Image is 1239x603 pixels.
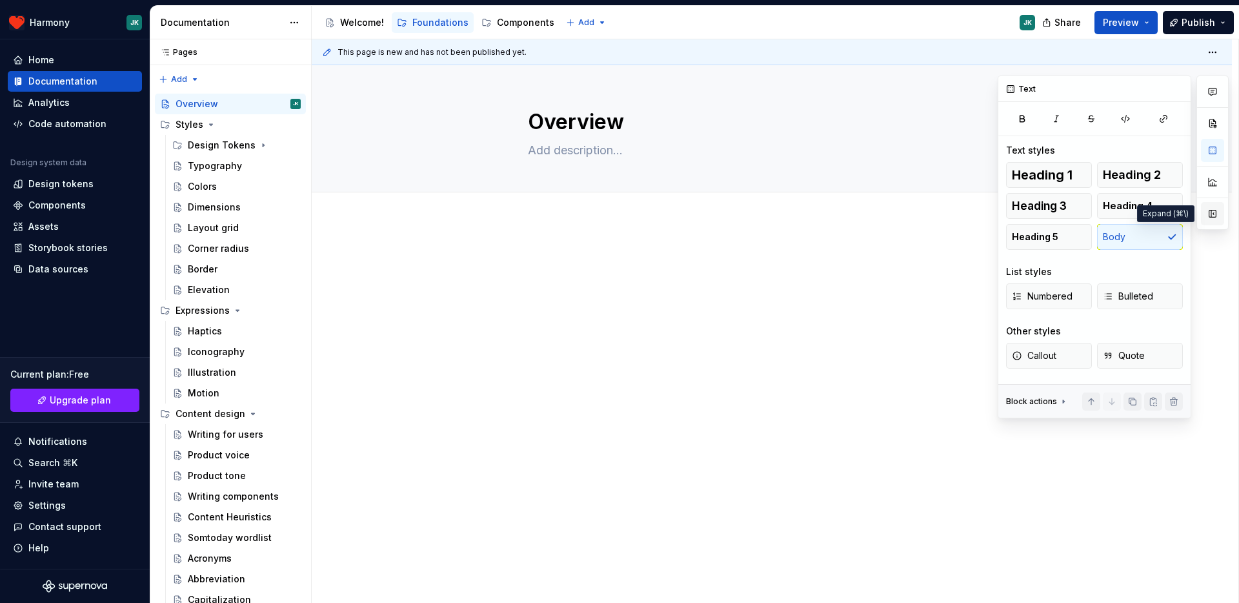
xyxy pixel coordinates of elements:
div: Analytics [28,96,70,109]
div: Typography [188,159,242,172]
a: Components [8,195,142,216]
div: Dimensions [188,201,241,214]
a: Settings [8,495,142,516]
a: OverviewJK [155,94,306,114]
div: Border [188,263,217,276]
button: Add [155,70,203,88]
a: Iconography [167,342,306,362]
a: Writing components [167,486,306,507]
div: Colors [188,180,217,193]
span: Share [1054,16,1081,29]
a: Illustration [167,362,306,383]
a: Product tone [167,465,306,486]
div: Harmony [30,16,70,29]
div: Data sources [28,263,88,276]
div: Design system data [10,158,86,168]
span: Publish [1182,16,1215,29]
div: Components [28,199,86,212]
div: Acronyms [188,552,232,565]
a: Somtoday wordlist [167,527,306,548]
div: Styles [155,114,306,135]
div: Contact support [28,520,101,533]
a: Abbreviation [167,569,306,589]
div: Documentation [161,16,283,29]
div: Welcome! [340,16,384,29]
div: Elevation [188,283,230,296]
div: Design tokens [28,178,94,190]
div: JK [293,97,299,110]
div: Components [497,16,554,29]
a: Acronyms [167,548,306,569]
img: 41dd58b4-cf0d-4748-b605-c484c7e167c9.png [9,15,25,30]
div: Storybook stories [28,241,108,254]
div: Product tone [188,469,246,482]
div: Pages [155,47,197,57]
span: Upgrade plan [50,394,111,407]
div: Assets [28,220,59,233]
a: Typography [167,156,306,176]
button: Add [562,14,610,32]
div: Search ⌘K [28,456,77,469]
span: This page is new and has not been published yet. [337,47,527,57]
div: Page tree [319,10,559,36]
div: Expand (⌘\) [1137,205,1194,222]
div: Motion [188,387,219,400]
a: Colors [167,176,306,197]
div: Iconography [188,345,245,358]
a: Home [8,50,142,70]
div: Settings [28,499,66,512]
div: Corner radius [188,242,249,255]
a: Storybook stories [8,238,142,258]
span: Add [578,17,594,28]
div: JK [130,17,139,28]
div: Illustration [188,366,236,379]
div: Help [28,542,49,555]
div: Home [28,54,54,66]
div: Expressions [176,304,230,317]
div: JK [1023,17,1032,28]
button: Contact support [8,516,142,537]
div: Overview [176,97,218,110]
svg: Supernova Logo [43,580,107,593]
div: Notifications [28,435,87,448]
a: Dimensions [167,197,306,218]
div: Content design [155,404,306,424]
a: Product voice [167,445,306,465]
div: Layout grid [188,221,239,234]
a: Writing for users [167,424,306,445]
a: Elevation [167,280,306,300]
div: Styles [176,118,203,131]
div: Expressions [155,300,306,321]
div: Current plan : Free [10,368,139,381]
a: Assets [8,216,142,237]
button: Preview [1094,11,1158,34]
a: Data sources [8,259,142,280]
div: Foundations [412,16,468,29]
button: Publish [1163,11,1234,34]
div: Writing components [188,490,279,503]
div: Design Tokens [188,139,256,152]
div: Product voice [188,449,250,462]
div: Somtoday wordlist [188,531,272,544]
a: Components [476,12,559,33]
a: Foundations [392,12,474,33]
button: HarmonyJK [3,8,147,36]
button: Help [8,538,142,558]
a: Welcome! [319,12,389,33]
textarea: Overview [525,107,1013,138]
div: Writing for users [188,428,263,441]
button: Share [1036,11,1089,34]
div: Content design [176,407,245,420]
a: Border [167,259,306,280]
div: Design Tokens [167,135,306,156]
a: Invite team [8,474,142,495]
div: Haptics [188,325,222,338]
a: Corner radius [167,238,306,259]
a: Design tokens [8,174,142,194]
span: Preview [1103,16,1139,29]
div: Documentation [28,75,97,88]
a: Code automation [8,114,142,134]
span: Add [171,74,187,85]
a: Content Heuristics [167,507,306,527]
